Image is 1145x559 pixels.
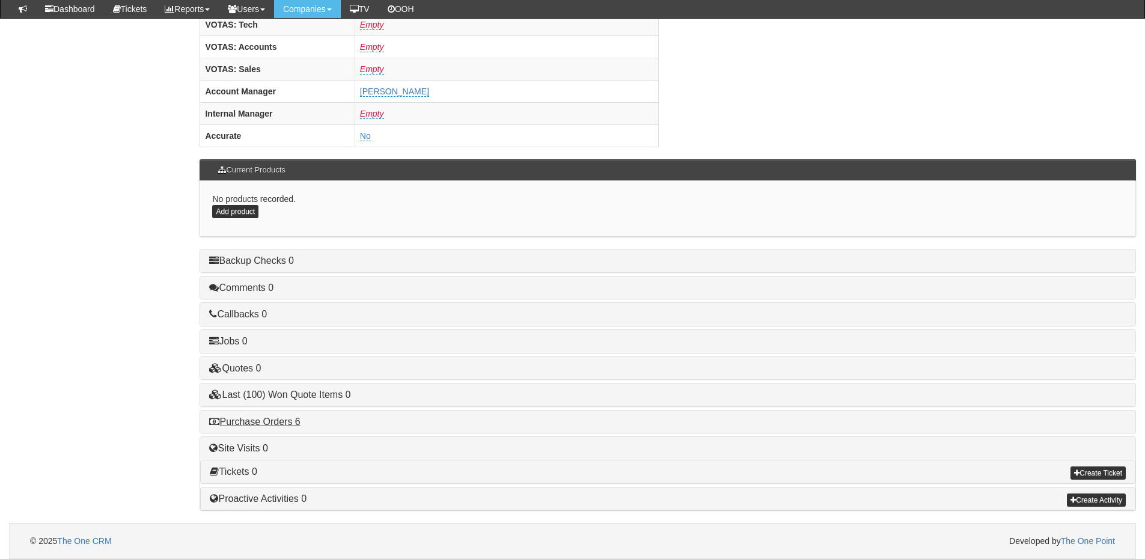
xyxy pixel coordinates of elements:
[1009,535,1115,547] span: Developed by
[210,493,307,504] a: Proactive Activities 0
[200,58,355,80] th: VOTAS: Sales
[360,87,429,97] a: [PERSON_NAME]
[212,205,258,218] a: Add product
[209,363,261,373] a: Quotes 0
[209,309,267,319] a: Callbacks 0
[209,255,294,266] a: Backup Checks 0
[200,80,355,102] th: Account Manager
[200,13,355,35] th: VOTAS: Tech
[209,443,267,453] a: Site Visits 0
[210,466,257,477] a: Tickets 0
[360,20,384,30] a: Empty
[1067,493,1126,507] a: Create Activity
[30,536,112,546] span: © 2025
[200,102,355,124] th: Internal Manager
[200,181,1136,237] div: No products recorded.
[360,42,384,52] a: Empty
[200,124,355,147] th: Accurate
[360,131,371,141] a: No
[360,64,384,75] a: Empty
[212,160,291,180] h3: Current Products
[360,109,384,119] a: Empty
[200,35,355,58] th: VOTAS: Accounts
[209,336,247,346] a: Jobs 0
[209,283,273,293] a: Comments 0
[1070,466,1126,480] a: Create Ticket
[209,389,350,400] a: Last (100) Won Quote Items 0
[209,417,300,427] a: Purchase Orders 6
[1061,536,1115,546] a: The One Point
[57,536,111,546] a: The One CRM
